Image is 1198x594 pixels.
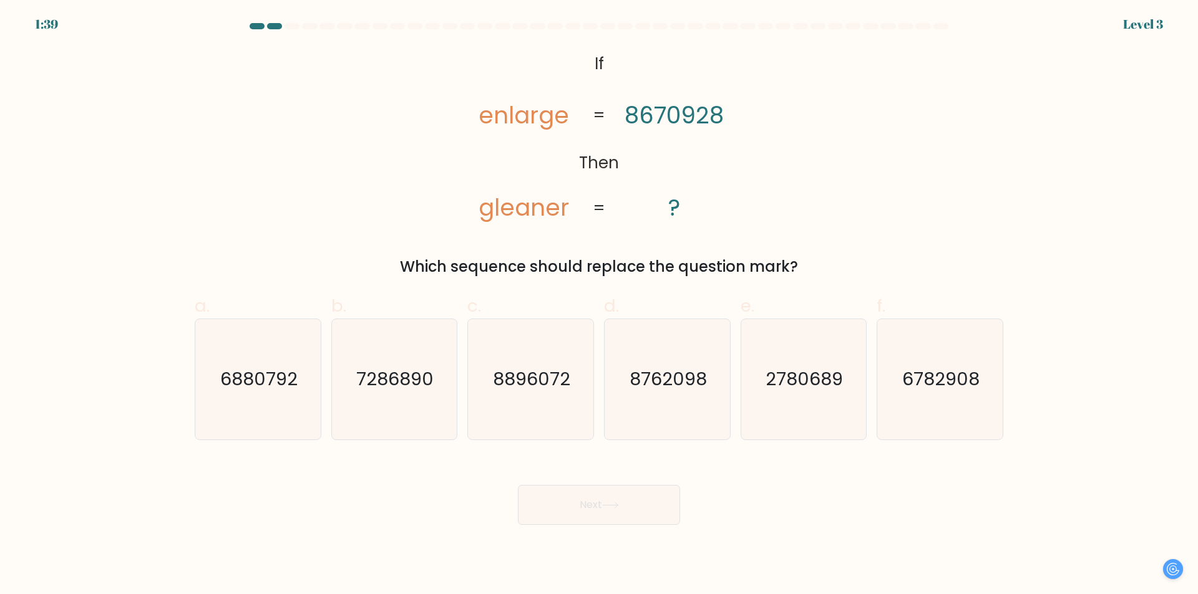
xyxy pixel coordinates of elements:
[593,197,605,219] tspan: =
[195,294,210,318] span: a.
[903,367,980,392] text: 6782908
[877,294,885,318] span: f.
[741,294,754,318] span: e.
[579,151,619,174] tspan: Then
[518,485,680,525] button: Next
[595,52,604,75] tspan: If
[454,47,744,226] svg: @import url('[URL][DOMAIN_NAME]);
[479,99,569,132] tspan: enlarge
[604,294,619,318] span: d.
[494,367,571,392] text: 8896072
[593,105,605,127] tspan: =
[668,191,680,224] tspan: ?
[766,367,844,392] text: 2780689
[35,15,58,34] div: 1:39
[1123,15,1163,34] div: Level 3
[202,256,996,278] div: Which sequence should replace the question mark?
[331,294,346,318] span: b.
[467,294,481,318] span: c.
[625,99,724,132] tspan: 8670928
[357,367,434,392] text: 7286890
[220,367,298,392] text: 6880792
[630,367,707,392] text: 8762098
[479,191,569,224] tspan: gleaner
